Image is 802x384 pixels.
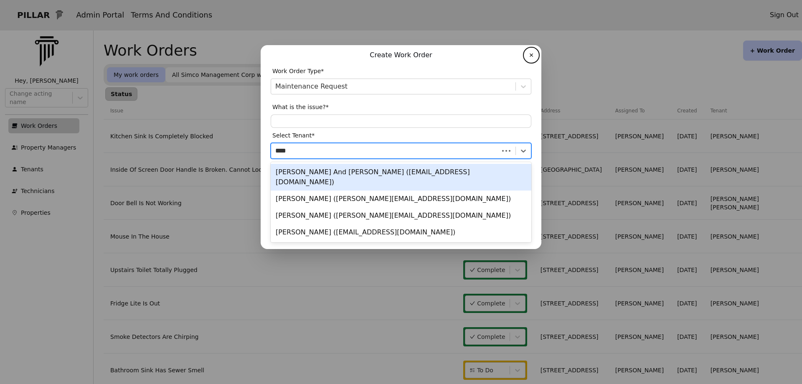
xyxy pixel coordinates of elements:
span: What is the issue?* [272,103,329,111]
div: [PERSON_NAME] ([PERSON_NAME][EMAIL_ADDRESS][DOMAIN_NAME]) [271,191,531,207]
div: [PERSON_NAME] ([PERSON_NAME][EMAIL_ADDRESS][DOMAIN_NAME]) [271,207,531,224]
span: Work Order Type* [272,67,324,75]
div: [PERSON_NAME] ([EMAIL_ADDRESS][DOMAIN_NAME]) [271,224,531,241]
span: Select Tenant* [272,131,315,140]
div: [PERSON_NAME] And [PERSON_NAME] ([EMAIL_ADDRESS][DOMAIN_NAME]) [271,164,531,191]
p: Create Work Order [271,50,531,60]
button: ✕ [525,48,538,62]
